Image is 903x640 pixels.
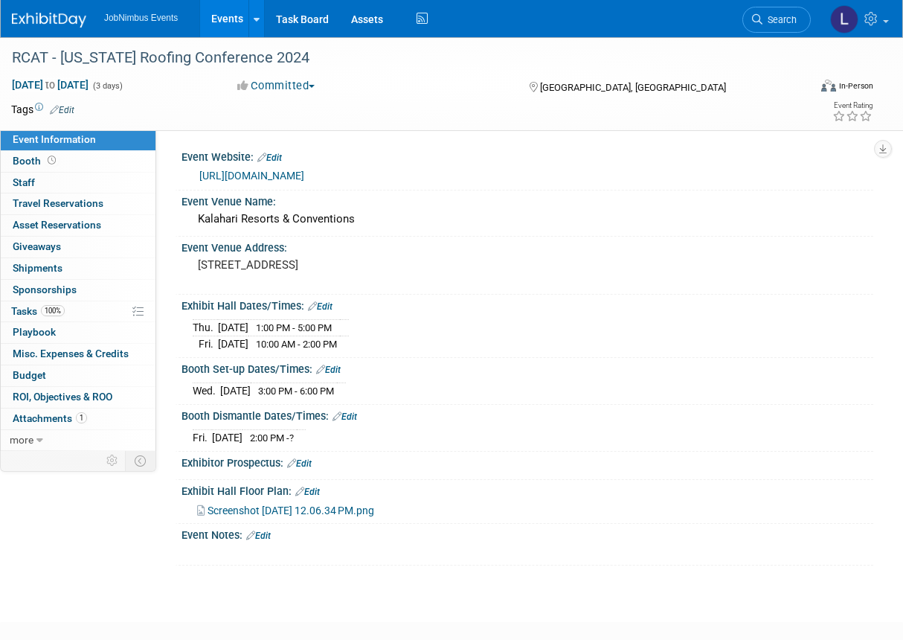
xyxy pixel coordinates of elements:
div: RCAT - [US_STATE] Roofing Conference 2024 [7,45,800,71]
td: [DATE] [218,320,248,336]
td: [DATE] [220,383,251,399]
a: Edit [308,301,332,312]
pre: [STREET_ADDRESS] [198,258,454,272]
span: 100% [41,305,65,316]
span: Booth [13,155,59,167]
a: Asset Reservations [1,215,155,236]
span: Shipments [13,262,62,274]
td: Fri. [193,430,212,446]
a: Edit [316,365,341,375]
a: Attachments1 [1,409,155,429]
span: Search [762,14,797,25]
a: more [1,430,155,451]
span: ROI, Objectives & ROO [13,391,112,403]
span: Giveaways [13,240,61,252]
a: Event Information [1,129,155,150]
span: 10:00 AM - 2:00 PM [256,339,337,350]
img: ExhibitDay [12,13,86,28]
span: [DATE] [DATE] [11,78,89,92]
span: Attachments [13,412,87,424]
a: Booth [1,151,155,172]
a: Sponsorships [1,280,155,301]
span: ? [289,432,294,444]
div: Exhibit Hall Floor Plan: [181,480,873,499]
span: 1:00 PM - 5:00 PM [256,322,332,333]
div: Event Website: [181,146,873,165]
a: Edit [287,458,312,469]
a: [URL][DOMAIN_NAME] [199,170,304,182]
div: Exhibitor Prospectus: [181,452,873,471]
span: Staff [13,176,35,188]
a: Screenshot [DATE] 12.06.34 PM.png [197,505,374,516]
td: [DATE] [212,430,242,446]
div: Booth Dismantle Dates/Times: [181,405,873,424]
a: Playbook [1,322,155,343]
td: Wed. [193,383,220,399]
span: Booth not reserved yet [45,155,59,166]
span: Budget [13,369,46,381]
img: Laly Matos [830,5,858,33]
span: 1 [76,412,87,423]
div: Event Format [748,77,873,100]
td: Thu. [193,320,218,336]
a: ROI, Objectives & ROO [1,387,155,408]
span: Misc. Expenses & Credits [13,348,129,359]
span: Tasks [11,305,65,317]
img: Format-Inperson.png [821,80,836,92]
div: Event Rating [832,102,873,109]
button: Committed [232,78,321,94]
td: Personalize Event Tab Strip [100,451,126,470]
span: JobNimbus Events [104,13,178,23]
span: Screenshot [DATE] 12.06.34 PM.png [208,505,374,516]
span: (3 days) [91,81,123,91]
td: Toggle Event Tabs [126,451,156,470]
span: Travel Reservations [13,197,103,209]
span: Asset Reservations [13,219,101,231]
a: Staff [1,173,155,193]
a: Budget [1,365,155,386]
a: Travel Reservations [1,193,155,214]
a: Misc. Expenses & Credits [1,344,155,365]
span: more [10,434,33,446]
a: Edit [295,487,320,497]
a: Search [742,7,811,33]
div: Event Venue Name: [181,191,873,209]
span: 3:00 PM - 6:00 PM [258,385,334,397]
a: Edit [50,105,74,115]
a: Edit [332,412,357,422]
a: Edit [246,531,271,541]
span: 2:00 PM - [250,432,294,444]
span: Sponsorships [13,284,77,295]
td: Fri. [193,336,218,352]
span: Playbook [13,326,56,338]
td: Tags [11,102,74,117]
div: Exhibit Hall Dates/Times: [181,295,873,314]
td: [DATE] [218,336,248,352]
div: Booth Set-up Dates/Times: [181,358,873,377]
span: Event Information [13,133,96,145]
a: Giveaways [1,237,155,257]
a: Edit [257,153,282,163]
a: Shipments [1,258,155,279]
span: [GEOGRAPHIC_DATA], [GEOGRAPHIC_DATA] [540,82,726,93]
span: to [43,79,57,91]
div: Event Notes: [181,524,873,543]
a: Tasks100% [1,301,155,322]
div: Event Venue Address: [181,237,873,255]
div: In-Person [838,80,873,92]
div: Kalahari Resorts & Conventions [193,208,862,231]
